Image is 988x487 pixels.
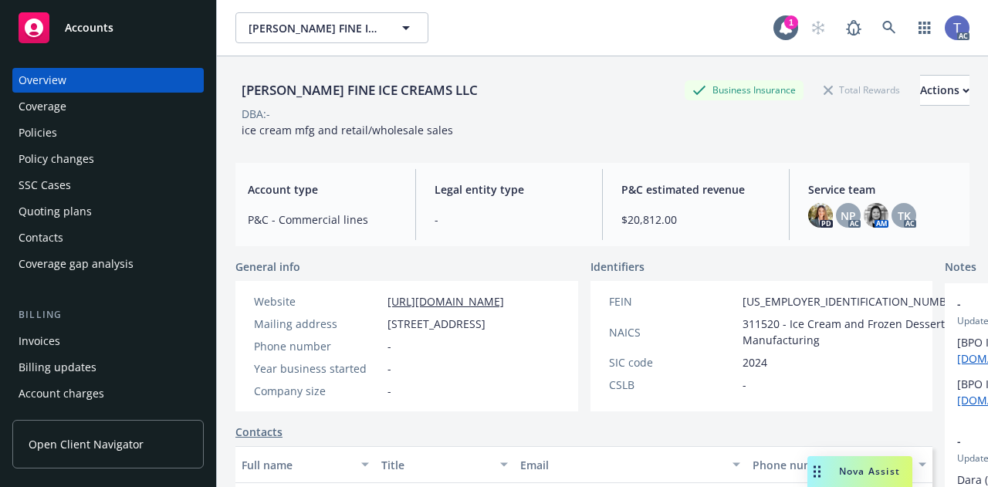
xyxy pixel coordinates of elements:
div: Title [381,457,492,473]
a: Switch app [909,12,940,43]
div: Full name [242,457,352,473]
span: P&C estimated revenue [621,181,770,198]
a: Coverage gap analysis [12,252,204,276]
button: Phone number [746,446,858,483]
div: Overview [19,68,66,93]
div: Policies [19,120,57,145]
a: Quoting plans [12,199,204,224]
span: Identifiers [590,259,645,275]
a: Contacts [235,424,283,440]
span: [PERSON_NAME] FINE ICE CREAMS LLC [249,20,382,36]
span: [STREET_ADDRESS] [387,316,486,332]
a: Search [874,12,905,43]
button: Key contact [858,446,932,483]
div: Mailing address [254,316,381,332]
a: Account charges [12,381,204,406]
div: Total Rewards [816,80,908,100]
div: SIC code [609,354,736,370]
div: Contacts [19,225,63,250]
span: P&C - Commercial lines [248,211,397,228]
div: FEIN [609,293,736,309]
span: - [743,377,746,393]
div: Coverage [19,94,66,119]
div: Billing [12,307,204,323]
div: Coverage gap analysis [19,252,134,276]
button: [PERSON_NAME] FINE ICE CREAMS LLC [235,12,428,43]
div: Drag to move [807,456,827,487]
span: Legal entity type [435,181,584,198]
a: Billing updates [12,355,204,380]
div: Email [520,457,723,473]
div: Quoting plans [19,199,92,224]
div: Billing updates [19,355,96,380]
a: Accounts [12,6,204,49]
span: TK [898,208,911,224]
button: Full name [235,446,375,483]
div: SSC Cases [19,173,71,198]
div: Actions [920,76,969,105]
img: photo [864,203,888,228]
a: Policy changes [12,147,204,171]
div: Phone number [753,457,834,473]
div: CSLB [609,377,736,393]
div: 1 [784,15,798,29]
div: [PERSON_NAME] FINE ICE CREAMS LLC [235,80,484,100]
span: - [387,338,391,354]
div: DBA: - [242,106,270,122]
span: 2024 [743,354,767,370]
span: - [387,360,391,377]
div: NAICS [609,324,736,340]
span: NP [841,208,856,224]
div: Website [254,293,381,309]
a: Coverage [12,94,204,119]
a: Overview [12,68,204,93]
span: $20,812.00 [621,211,770,228]
button: Title [375,446,515,483]
span: - [435,211,584,228]
span: Accounts [65,22,113,34]
span: 311520 - Ice Cream and Frozen Dessert Manufacturing [743,316,963,348]
div: Year business started [254,360,381,377]
div: Invoices [19,329,60,353]
span: Service team [808,181,957,198]
span: Open Client Navigator [29,436,144,452]
button: Nova Assist [807,456,912,487]
img: photo [808,203,833,228]
span: Nova Assist [839,465,900,478]
img: photo [945,15,969,40]
span: - [387,383,391,399]
a: Invoices [12,329,204,353]
div: Business Insurance [685,80,804,100]
a: Contacts [12,225,204,250]
a: SSC Cases [12,173,204,198]
button: Email [514,446,746,483]
span: ice cream mfg and retail/wholesale sales [242,123,453,137]
button: Actions [920,75,969,106]
div: Phone number [254,338,381,354]
span: General info [235,259,300,275]
span: Account type [248,181,397,198]
a: Policies [12,120,204,145]
div: Account charges [19,381,104,406]
div: Company size [254,383,381,399]
a: [URL][DOMAIN_NAME] [387,294,504,309]
a: Start snowing [803,12,834,43]
span: Notes [945,259,976,277]
div: Policy changes [19,147,94,171]
span: [US_EMPLOYER_IDENTIFICATION_NUMBER] [743,293,963,309]
a: Report a Bug [838,12,869,43]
